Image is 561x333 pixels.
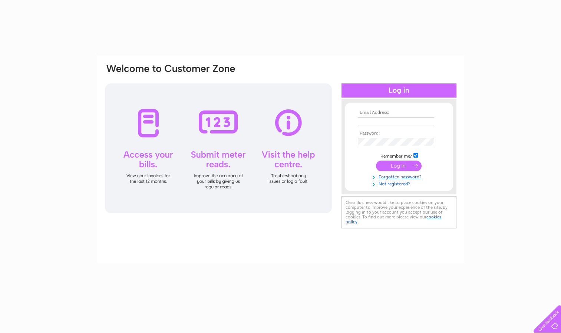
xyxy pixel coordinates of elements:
[356,152,442,159] td: Remember me?
[356,110,442,115] th: Email Address:
[358,180,442,187] a: Not registered?
[356,131,442,136] th: Password:
[376,161,422,171] input: Submit
[341,196,456,228] div: Clear Business would like to place cookies on your computer to improve your experience of the sit...
[346,214,441,224] a: cookies policy
[358,173,442,180] a: Forgotten password?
